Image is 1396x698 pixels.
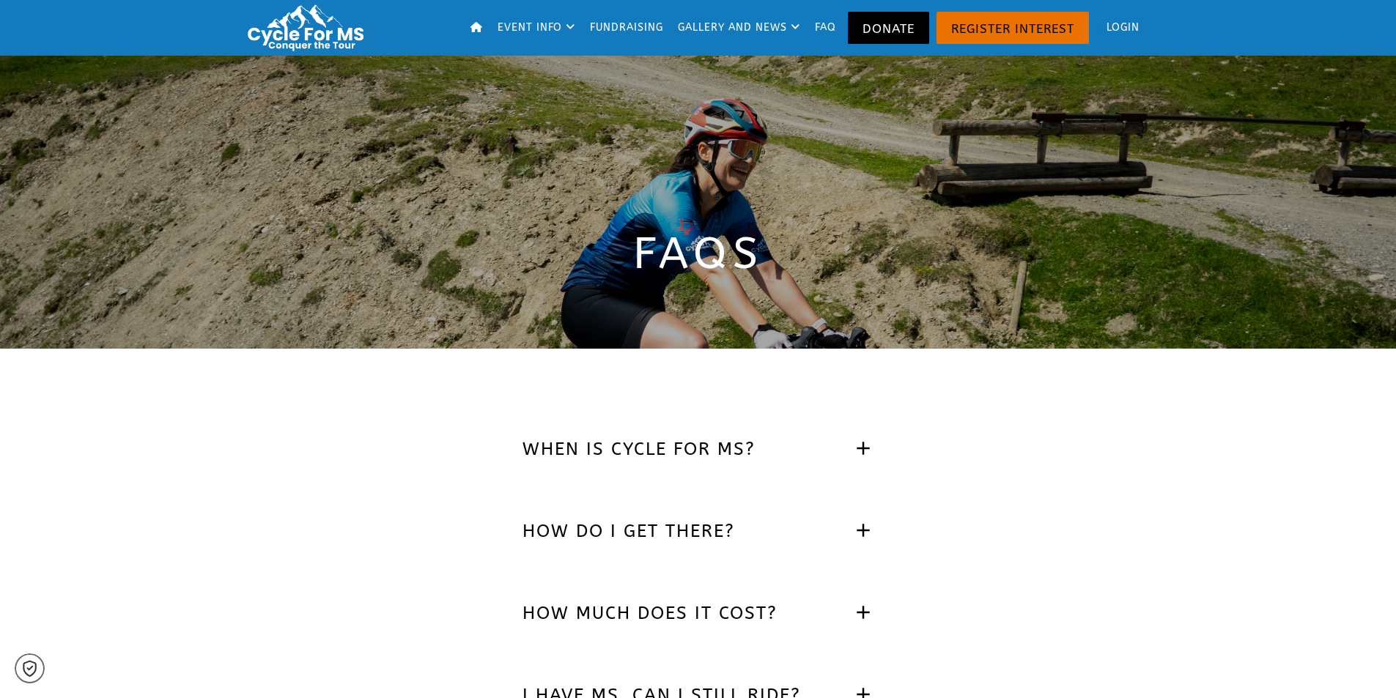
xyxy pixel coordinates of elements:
a: Login [1093,4,1145,52]
h3: HOW DO I GET THERE? [522,519,830,543]
span: FAQS [633,228,764,280]
a: Donate [848,12,929,44]
a: Cookie settings [15,653,45,683]
h3: WHEN IS CYCLE FOR MS? [522,437,830,461]
a: Register Interest [937,12,1089,44]
h3: HOW MUCH DOES IT COST? [522,601,830,625]
img: Cycle for MS: Conquer the Tour [242,3,376,53]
